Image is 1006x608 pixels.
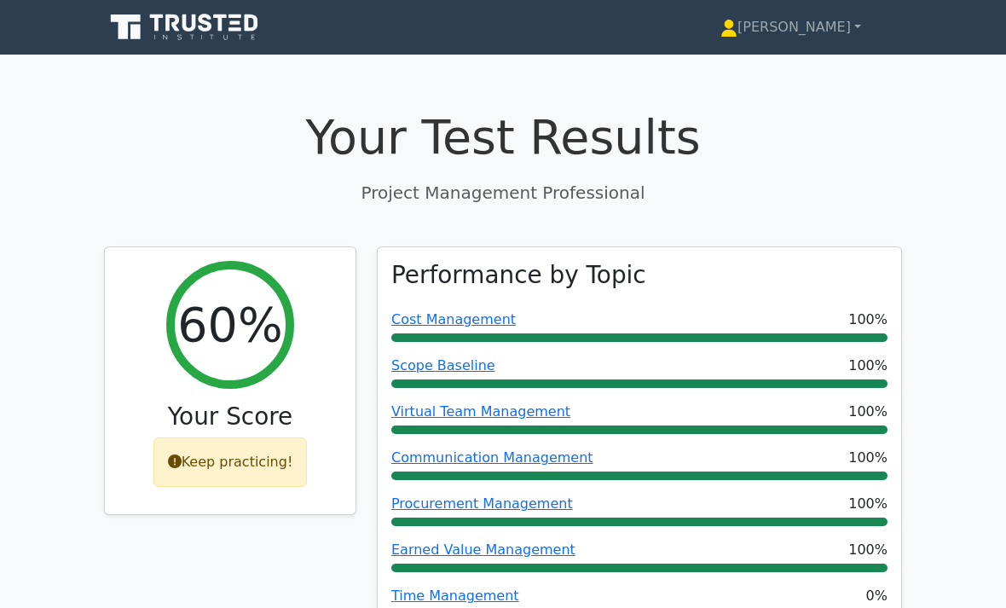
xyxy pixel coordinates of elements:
[119,402,342,431] h3: Your Score
[391,403,570,420] a: Virtual Team Management
[391,495,573,512] a: Procurement Management
[391,261,646,289] h3: Performance by Topic
[177,297,282,354] h2: 60%
[391,449,593,466] a: Communication Management
[391,311,516,327] a: Cost Management
[104,180,902,206] p: Project Management Professional
[679,10,902,44] a: [PERSON_NAME]
[848,494,887,514] span: 100%
[848,402,887,422] span: 100%
[848,540,887,560] span: 100%
[848,448,887,468] span: 100%
[866,586,887,606] span: 0%
[391,357,495,373] a: Scope Baseline
[153,437,308,487] div: Keep practicing!
[848,310,887,330] span: 100%
[391,588,519,604] a: Time Management
[104,109,902,166] h1: Your Test Results
[848,356,887,376] span: 100%
[391,541,575,558] a: Earned Value Management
